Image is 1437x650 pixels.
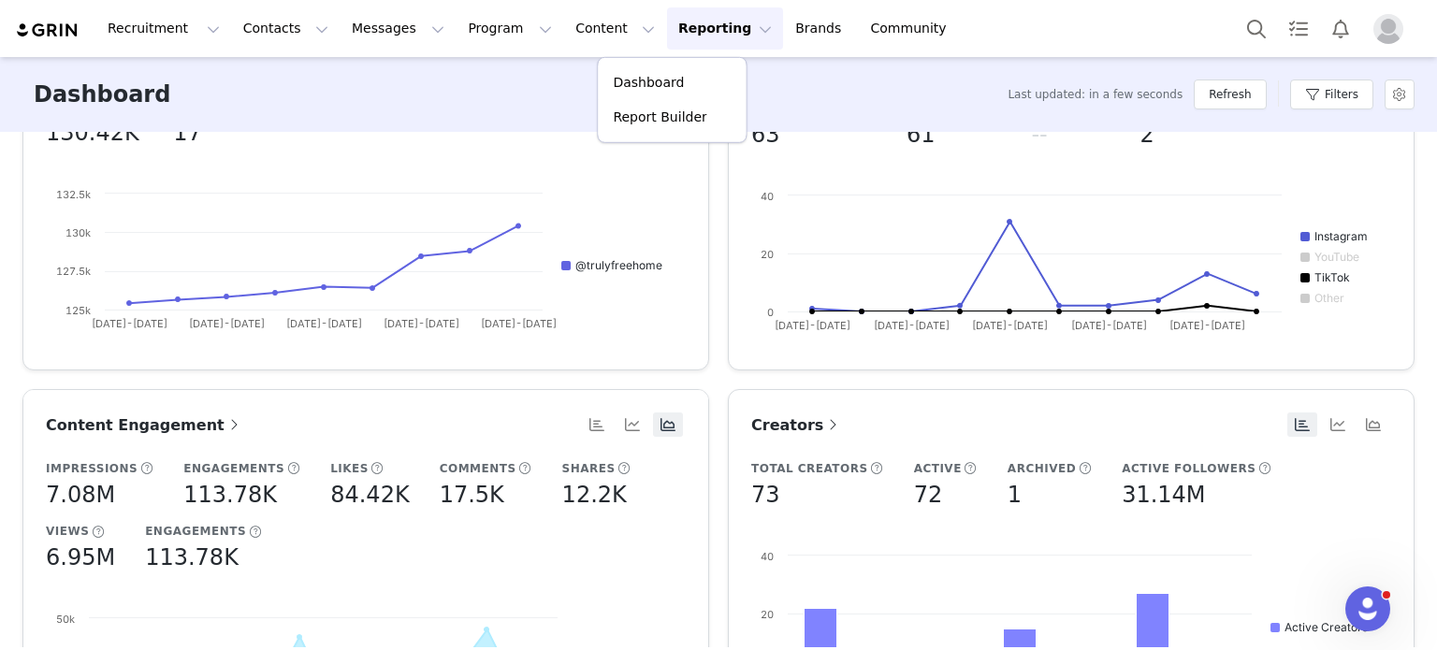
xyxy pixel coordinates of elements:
text: YouTube [1314,250,1359,264]
h5: Archived [1008,460,1076,477]
a: Brands [784,7,858,50]
text: 40 [761,190,774,203]
h5: Impressions [46,460,138,477]
button: Notifications [1320,7,1361,50]
a: Creators [751,413,842,437]
h5: 17 [173,116,202,150]
h5: 2 [1139,118,1154,152]
text: [DATE]-[DATE] [481,317,557,330]
text: Instagram [1314,229,1368,243]
h5: 84.42K [330,478,409,512]
h5: Engagements [183,460,284,477]
button: Reporting [667,7,783,50]
button: Refresh [1194,79,1266,109]
h5: 6.95M [46,541,115,574]
span: Creators [751,416,842,434]
text: @trulyfreehome [575,258,662,272]
text: 20 [761,248,774,261]
p: Report Builder [613,108,706,127]
h5: 113.78K [183,478,277,512]
h5: Shares [562,460,616,477]
text: [DATE]-[DATE] [286,317,362,330]
h5: Likes [330,460,369,477]
iframe: Intercom live chat [1345,586,1390,631]
text: 40 [761,550,774,563]
button: Profile [1362,14,1422,44]
span: Last updated: in a few seconds [1008,86,1183,103]
button: Search [1236,7,1277,50]
a: Content Engagement [46,413,243,437]
text: [DATE]-[DATE] [1169,319,1245,332]
text: [DATE]-[DATE] [972,319,1048,332]
button: Contacts [232,7,340,50]
h5: Active Followers [1122,460,1256,477]
h5: 113.78K [145,541,239,574]
text: [DATE]-[DATE] [384,317,459,330]
text: 130k [65,226,91,239]
p: Dashboard [613,73,684,93]
h5: 130.42K [46,116,139,150]
text: [DATE]-[DATE] [92,317,167,330]
img: grin logo [15,22,80,39]
h5: Engagements [145,523,246,540]
h5: 12.2K [562,478,627,512]
button: Recruitment [96,7,231,50]
h5: 31.14M [1122,478,1205,512]
text: 132.5k [56,188,91,201]
text: TikTok [1314,270,1350,284]
h5: 72 [914,478,943,512]
a: Community [860,7,966,50]
h5: 61 [907,118,936,152]
text: Other [1314,291,1344,305]
button: Messages [341,7,456,50]
h5: Views [46,523,89,540]
h5: 7.08M [46,478,115,512]
h5: Active [914,460,962,477]
text: [DATE]-[DATE] [775,319,850,332]
text: [DATE]-[DATE] [189,317,265,330]
text: 127.5k [56,265,91,278]
h5: Comments [440,460,516,477]
h5: 1 [1008,478,1022,512]
text: 20 [761,608,774,621]
a: Tasks [1278,7,1319,50]
h5: -- [1031,118,1047,152]
button: Program [457,7,563,50]
button: Filters [1290,79,1373,109]
h5: 73 [751,478,780,512]
text: [DATE]-[DATE] [874,319,950,332]
text: [DATE]-[DATE] [1071,319,1147,332]
text: 125k [65,304,91,317]
button: Content [564,7,666,50]
img: placeholder-profile.jpg [1373,14,1403,44]
h5: 63 [751,118,780,152]
span: Content Engagement [46,416,243,434]
text: 50k [56,613,75,626]
h3: Dashboard [34,78,170,111]
h5: 17.5K [440,478,504,512]
text: 0 [767,306,774,319]
h5: Total Creators [751,460,868,477]
text: Active Creators [1285,620,1368,634]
